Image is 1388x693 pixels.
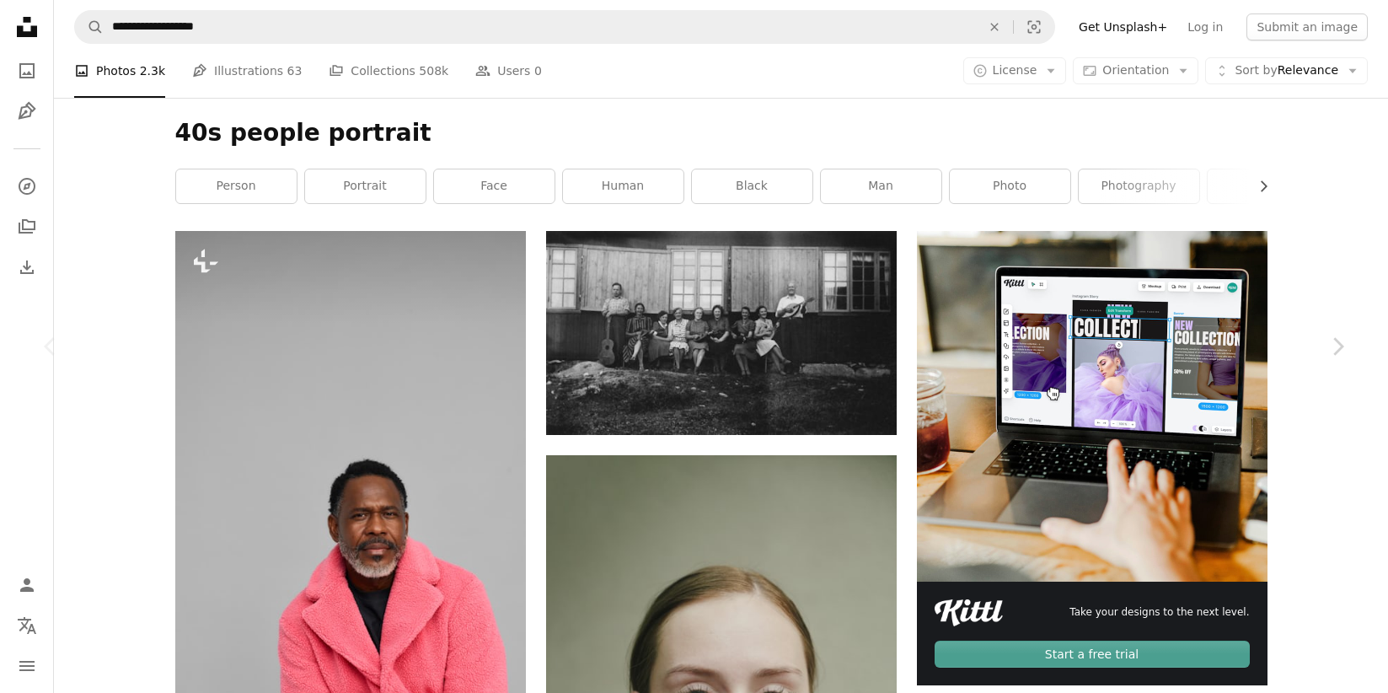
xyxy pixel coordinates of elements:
[475,44,542,98] a: Users 0
[1069,605,1249,620] span: Take your designs to the next level.
[950,169,1070,203] a: photo
[1287,266,1388,427] a: Next
[1235,62,1338,79] span: Relevance
[935,599,1004,626] img: file-1711049718225-ad48364186d3image
[434,169,555,203] a: face
[917,231,1267,582] img: file-1719664959749-d56c4ff96871image
[419,62,448,80] span: 508k
[175,457,526,472] a: a man in a pink coat posing for a picture
[1208,169,1328,203] a: grey
[1069,13,1177,40] a: Get Unsplash+
[821,169,941,203] a: man
[993,63,1037,77] span: License
[10,169,44,203] a: Explore
[10,609,44,642] button: Language
[1014,11,1054,43] button: Visual search
[10,54,44,88] a: Photos
[1235,63,1277,77] span: Sort by
[917,231,1267,685] a: Take your designs to the next level.Start a free trial
[546,325,897,341] a: View the photo by Fylkesarkivet i Vestland
[10,568,44,602] a: Log in / Sign up
[10,649,44,683] button: Menu
[287,62,303,80] span: 63
[1246,13,1368,40] button: Submit an image
[75,11,104,43] button: Search Unsplash
[563,169,683,203] a: human
[1102,63,1169,77] span: Orientation
[192,44,302,98] a: Illustrations 63
[546,231,897,435] img: photo-1732043018735-0271e14a596f
[1177,13,1233,40] a: Log in
[175,118,1267,148] h1: 40s people portrait
[976,11,1013,43] button: Clear
[329,44,448,98] a: Collections 508k
[10,94,44,128] a: Illustrations
[1079,169,1199,203] a: photography
[935,641,1250,668] div: Start a free trial
[1073,57,1198,84] button: Orientation
[1205,57,1368,84] button: Sort byRelevance
[534,62,542,80] span: 0
[176,169,297,203] a: person
[692,169,812,203] a: black
[963,57,1067,84] button: License
[10,250,44,284] a: Download History
[1248,169,1267,203] button: scroll list to the right
[74,10,1055,44] form: Find visuals sitewide
[305,169,426,203] a: portrait
[10,210,44,244] a: Collections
